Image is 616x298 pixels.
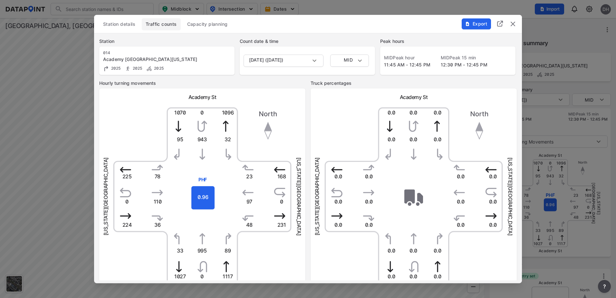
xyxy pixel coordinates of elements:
span: Traffic counts [146,21,177,27]
span: 2025 [131,66,142,71]
span: Capacity planning [187,21,228,27]
span: 2025 [152,66,164,71]
span: Station details [103,21,135,27]
img: Bicycle count [146,65,152,72]
span: Academy St [188,94,217,100]
label: Peak hours [380,38,515,45]
span: Export [465,21,487,27]
div: Academy St Washington St [103,56,209,63]
span: 12:30 PM - 12:45 PM [441,62,487,67]
button: delete [509,20,517,28]
label: Count date & time [240,38,375,45]
label: MID Peak 15 min [441,55,487,61]
label: Station [99,38,235,45]
button: Export [462,18,491,29]
label: MID Peak hour [384,55,430,61]
img: full_screen.b7bf9a36.svg [496,20,504,27]
img: Turning count [103,65,110,72]
span: [US_STATE][GEOGRAPHIC_DATA] [102,157,109,235]
div: 014 [103,50,209,55]
span: Academy St [400,94,428,100]
div: MID [330,55,369,67]
label: Truck percentages [311,80,517,86]
span: 11:45 AM - 12:45 PM [384,62,430,67]
img: Pedestrian count [125,65,131,72]
div: basic tabs example [99,18,517,30]
span: [US_STATE][GEOGRAPHIC_DATA] [507,157,514,235]
label: Hourly turning movements [99,80,305,86]
img: File%20-%20Download.70cf71cd.svg [465,21,470,26]
div: [DATE] ([DATE]) [244,55,323,67]
span: [US_STATE][GEOGRAPHIC_DATA] [296,157,302,235]
span: 2025 [110,66,121,71]
img: close.efbf2170.svg [509,20,517,28]
span: [US_STATE][GEOGRAPHIC_DATA] [314,157,320,235]
button: more [598,280,611,293]
span: ? [602,283,607,290]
